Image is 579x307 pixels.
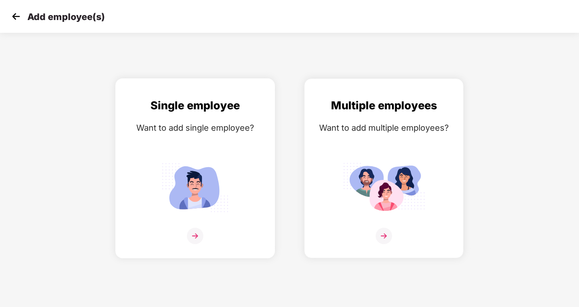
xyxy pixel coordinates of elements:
img: svg+xml;base64,PHN2ZyB4bWxucz0iaHR0cDovL3d3dy53My5vcmcvMjAwMC9zdmciIGlkPSJTaW5nbGVfZW1wbG95ZWUiIH... [154,159,236,216]
p: Add employee(s) [27,11,105,22]
div: Want to add multiple employees? [314,121,454,134]
div: Want to add single employee? [125,121,265,134]
img: svg+xml;base64,PHN2ZyB4bWxucz0iaHR0cDovL3d3dy53My5vcmcvMjAwMC9zdmciIHdpZHRoPSIzMCIgaGVpZ2h0PSIzMC... [9,10,23,23]
img: svg+xml;base64,PHN2ZyB4bWxucz0iaHR0cDovL3d3dy53My5vcmcvMjAwMC9zdmciIHdpZHRoPSIzNiIgaGVpZ2h0PSIzNi... [376,228,392,244]
img: svg+xml;base64,PHN2ZyB4bWxucz0iaHR0cDovL3d3dy53My5vcmcvMjAwMC9zdmciIGlkPSJNdWx0aXBsZV9lbXBsb3llZS... [343,159,425,216]
img: svg+xml;base64,PHN2ZyB4bWxucz0iaHR0cDovL3d3dy53My5vcmcvMjAwMC9zdmciIHdpZHRoPSIzNiIgaGVpZ2h0PSIzNi... [187,228,203,244]
div: Single employee [125,97,265,114]
div: Multiple employees [314,97,454,114]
